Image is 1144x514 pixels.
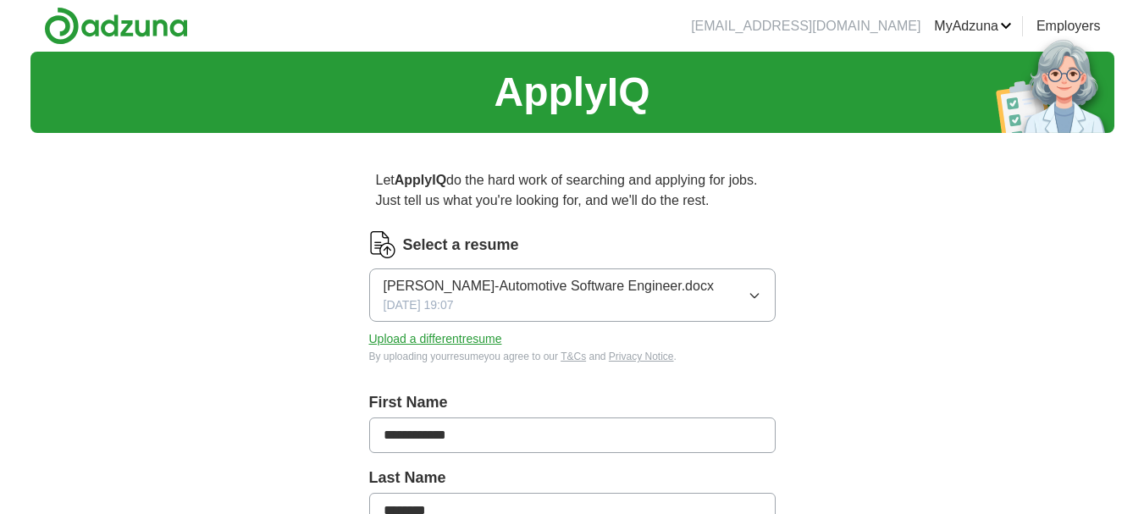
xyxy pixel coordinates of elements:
[369,467,776,489] label: Last Name
[609,351,674,362] a: Privacy Notice
[369,349,776,364] div: By uploading your resume you agree to our and .
[494,62,649,123] h1: ApplyIQ
[369,391,776,414] label: First Name
[384,276,714,296] span: [PERSON_NAME]-Automotive Software Engineer.docx
[369,268,776,322] button: [PERSON_NAME]-Automotive Software Engineer.docx[DATE] 19:07
[403,234,519,257] label: Select a resume
[561,351,586,362] a: T&Cs
[44,7,188,45] img: Adzuna logo
[369,231,396,258] img: CV Icon
[369,163,776,218] p: Let do the hard work of searching and applying for jobs. Just tell us what you're looking for, an...
[691,16,920,36] li: [EMAIL_ADDRESS][DOMAIN_NAME]
[1036,16,1101,36] a: Employers
[369,330,502,348] button: Upload a differentresume
[395,173,446,187] strong: ApplyIQ
[934,16,1012,36] a: MyAdzuna
[384,296,454,314] span: [DATE] 19:07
